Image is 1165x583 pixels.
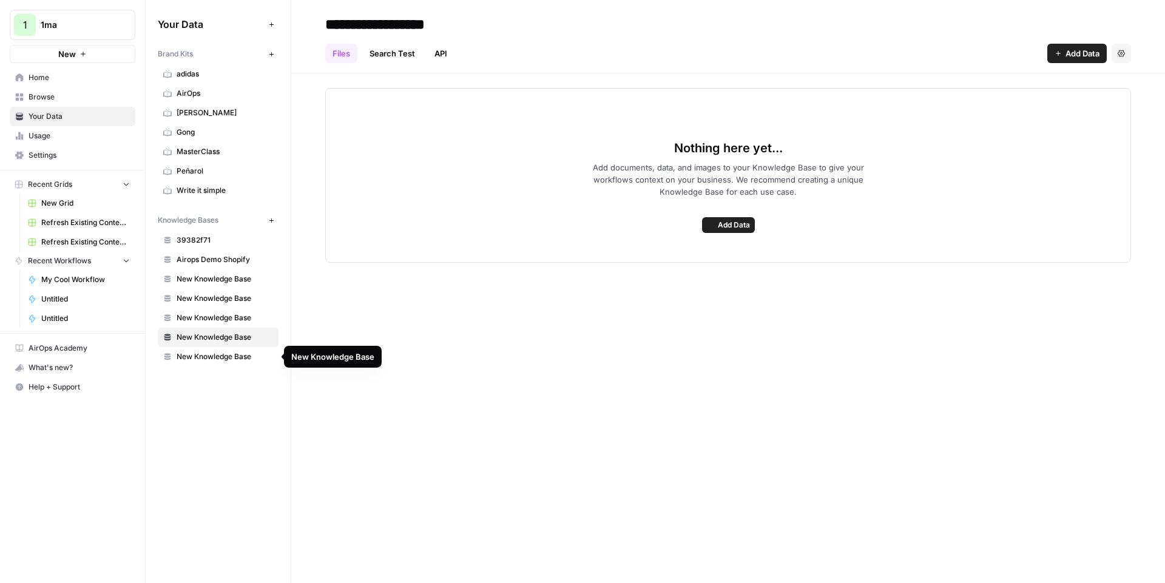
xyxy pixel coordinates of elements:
[177,107,273,118] span: [PERSON_NAME]
[702,217,755,233] button: Add Data
[177,69,273,79] span: adidas
[23,18,27,32] span: 1
[10,146,135,165] a: Settings
[158,289,279,308] a: New Knowledge Base
[158,250,279,269] a: Airops Demo Shopify
[158,142,279,161] a: MasterClass
[41,294,130,305] span: Untitled
[158,328,279,347] a: New Knowledge Base
[41,19,114,31] span: 1ma
[718,220,750,231] span: Add Data
[573,161,883,198] span: Add documents, data, and images to your Knowledge Base to give your workflows context on your bus...
[1065,47,1099,59] span: Add Data
[22,289,135,309] a: Untitled
[22,232,135,252] a: Refresh Existing Content (12)
[41,237,130,248] span: Refresh Existing Content (12)
[10,68,135,87] a: Home
[10,107,135,126] a: Your Data
[177,312,273,323] span: New Knowledge Base
[41,313,130,324] span: Untitled
[22,270,135,289] a: My Cool Workflow
[10,126,135,146] a: Usage
[177,235,273,246] span: 39382f71
[22,213,135,232] a: Refresh Existing Content (13)
[29,343,130,354] span: AirOps Academy
[177,88,273,99] span: AirOps
[158,231,279,250] a: 39382f71
[28,255,91,266] span: Recent Workflows
[41,198,130,209] span: New Grid
[10,45,135,63] button: New
[158,308,279,328] a: New Knowledge Base
[158,215,218,226] span: Knowledge Bases
[158,269,279,289] a: New Knowledge Base
[1047,44,1107,63] button: Add Data
[177,254,273,265] span: Airops Demo Shopify
[10,359,135,377] div: What's new?
[177,127,273,138] span: Gong
[362,44,422,63] a: Search Test
[158,181,279,200] a: Write it simple
[177,293,273,304] span: New Knowledge Base
[10,175,135,194] button: Recent Grids
[177,332,273,343] span: New Knowledge Base
[158,103,279,123] a: [PERSON_NAME]
[177,185,273,196] span: Write it simple
[177,351,273,362] span: New Knowledge Base
[29,382,130,393] span: Help + Support
[674,140,783,157] span: Nothing here yet...
[10,87,135,107] a: Browse
[177,166,273,177] span: Peñarol
[158,84,279,103] a: AirOps
[29,130,130,141] span: Usage
[158,64,279,84] a: adidas
[177,274,273,285] span: New Knowledge Base
[41,274,130,285] span: My Cool Workflow
[22,309,135,328] a: Untitled
[158,347,279,366] a: New Knowledge Base
[41,217,130,228] span: Refresh Existing Content (13)
[29,72,130,83] span: Home
[158,123,279,142] a: Gong
[29,111,130,122] span: Your Data
[325,44,357,63] a: Files
[10,358,135,377] button: What's new?
[158,17,264,32] span: Your Data
[29,92,130,103] span: Browse
[29,150,130,161] span: Settings
[158,161,279,181] a: Peñarol
[28,179,72,190] span: Recent Grids
[10,252,135,270] button: Recent Workflows
[177,146,273,157] span: MasterClass
[10,339,135,358] a: AirOps Academy
[10,10,135,40] button: Workspace: 1ma
[291,351,374,363] div: New Knowledge Base
[427,44,454,63] a: API
[22,194,135,213] a: New Grid
[158,49,193,59] span: Brand Kits
[10,377,135,397] button: Help + Support
[58,48,76,60] span: New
